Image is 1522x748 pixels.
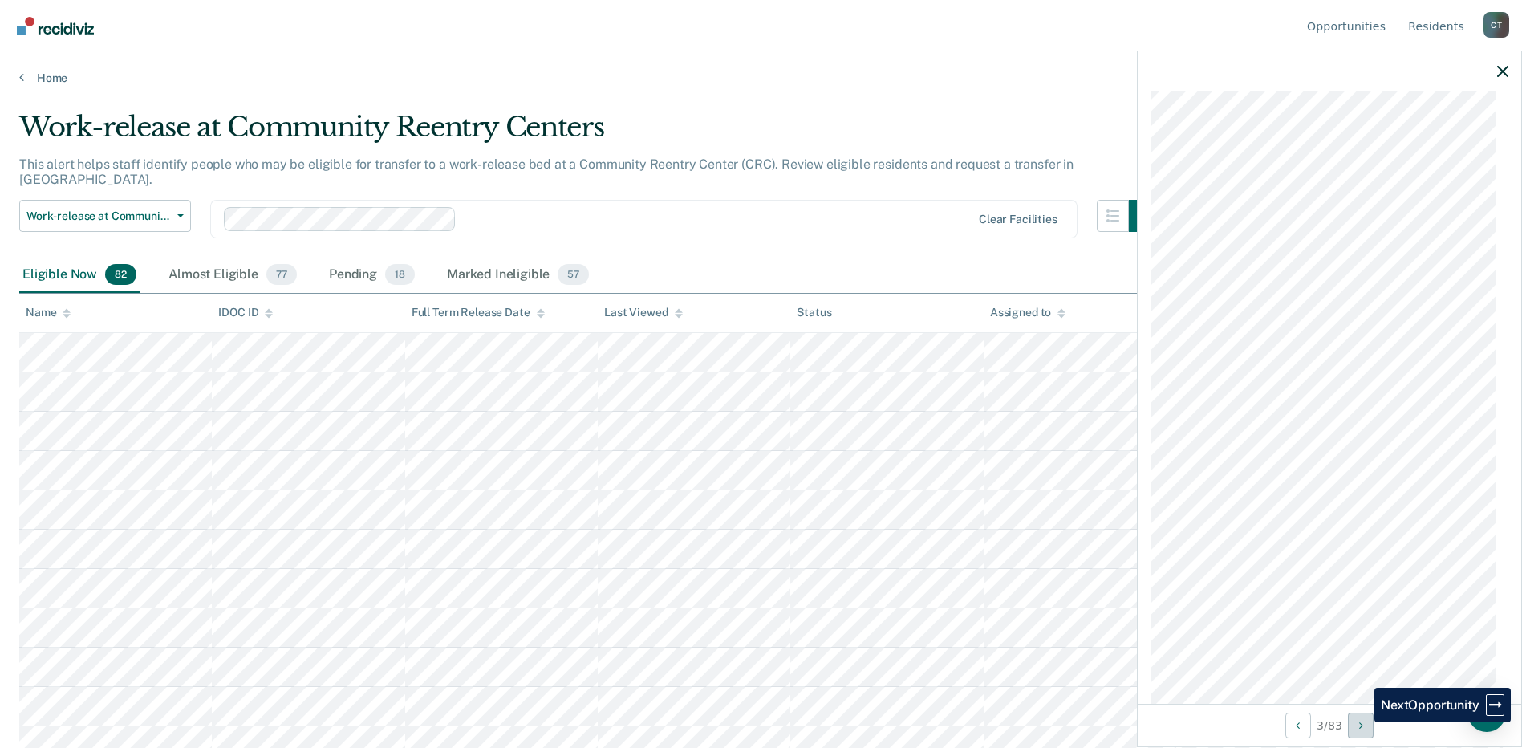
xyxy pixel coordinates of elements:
div: Last Viewed [604,306,682,319]
p: This alert helps staff identify people who may be eligible for transfer to a work-release bed at ... [19,157,1074,187]
span: 57 [558,264,589,285]
div: Clear facilities [979,213,1057,226]
div: Full Term Release Date [412,306,545,319]
div: Work-release at Community Reentry Centers [19,111,1161,157]
div: C T [1483,12,1509,38]
div: Almost Eligible [165,258,300,293]
button: Profile dropdown button [1483,12,1509,38]
button: Previous Opportunity [1285,713,1311,738]
div: Name [26,306,71,319]
img: Recidiviz [17,17,94,35]
div: Eligible Now [19,258,140,293]
div: Open Intercom Messenger [1467,693,1506,732]
span: 18 [385,264,415,285]
a: Home [19,71,1503,85]
span: 77 [266,264,297,285]
div: Assigned to [990,306,1065,319]
button: Next Opportunity [1348,713,1374,738]
div: Status [797,306,831,319]
div: Marked Ineligible [444,258,592,293]
div: IDOC ID [218,306,273,319]
div: 3 / 83 [1138,704,1521,746]
span: Work-release at Community Reentry Centers [26,209,171,223]
div: Pending [326,258,418,293]
span: 82 [105,264,136,285]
